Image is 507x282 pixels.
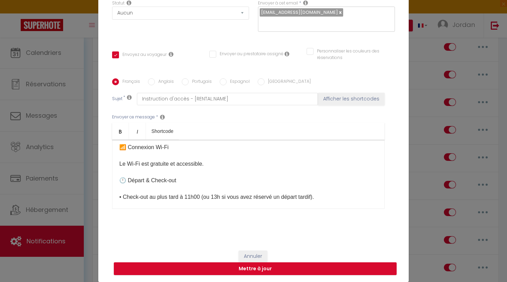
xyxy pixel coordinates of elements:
a: Italic [129,123,146,139]
a: Shortcode [146,123,179,139]
a: Bold [112,123,129,139]
label: Français [119,78,140,86]
label: Sujet [112,96,122,103]
button: Afficher les shortcodes [318,93,385,105]
span: [EMAIL_ADDRESS][DOMAIN_NAME] [261,9,338,16]
i: Envoyer au prestataire si il est assigné [285,51,289,57]
label: Portugais [189,78,212,86]
i: Envoyer au voyageur [169,51,173,57]
label: Anglais [155,78,174,86]
button: Annuler [239,251,267,262]
i: Subject [127,95,132,100]
label: Espagnol [227,78,250,86]
label: Envoyer ce message [112,114,155,120]
button: Mettre à jour [114,262,397,275]
i: Message [160,114,165,120]
label: [GEOGRAPHIC_DATA] [265,78,311,86]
